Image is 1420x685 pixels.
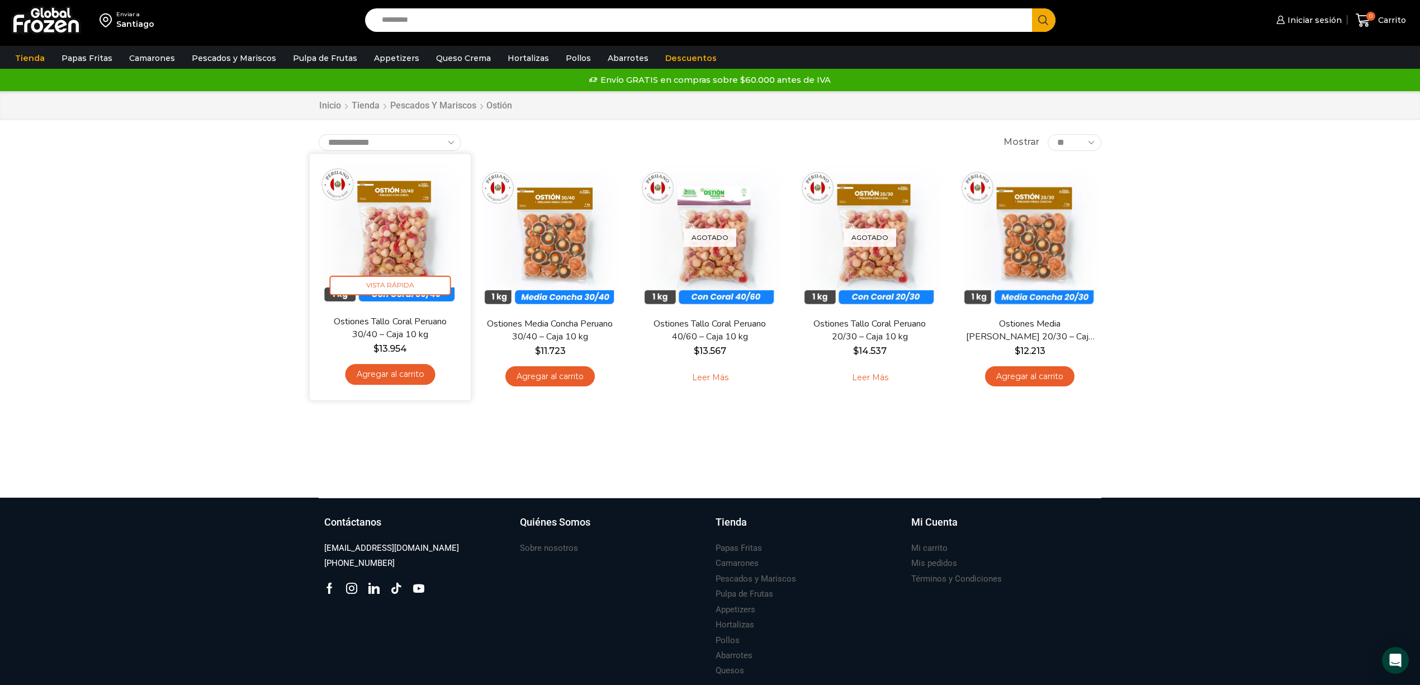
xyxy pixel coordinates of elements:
[502,48,555,69] a: Hortalizas
[324,542,459,554] h3: [EMAIL_ADDRESS][DOMAIN_NAME]
[646,318,774,343] a: Ostiones Tallo Coral Peruano 40/60 – Caja 10 kg
[716,541,762,556] a: Papas Fritas
[844,228,896,247] p: Agotado
[911,558,957,569] h3: Mis pedidos
[1015,346,1045,356] bdi: 12.213
[287,48,363,69] a: Pulpa de Frutas
[806,318,934,343] a: Ostiones Tallo Coral Peruano 20/30 – Caja 10 kg
[319,100,342,112] a: Inicio
[1274,9,1342,31] a: Iniciar sesión
[100,11,116,30] img: address-field-icon.svg
[911,542,948,554] h3: Mi carrito
[319,100,512,112] nav: Breadcrumb
[716,573,796,585] h3: Pescados y Mariscos
[675,366,746,390] a: Leé más sobre “Ostiones Tallo Coral Peruano 40/60 - Caja 10 kg”
[684,228,736,247] p: Agotado
[985,366,1075,387] a: Agregar al carrito: “Ostiones Media Concha Peruano 20/30 - Caja 10 kg”
[694,346,699,356] span: $
[716,604,755,616] h3: Appetizers
[911,573,1002,585] h3: Términos y Condiciones
[56,48,118,69] a: Papas Fritas
[660,48,722,69] a: Descuentos
[373,343,379,353] span: $
[694,346,726,356] bdi: 13.567
[1032,8,1055,32] button: Search button
[716,556,759,571] a: Camarones
[716,619,754,631] h3: Hortalizas
[330,276,451,295] span: Vista Rápida
[716,571,796,587] a: Pescados y Mariscos
[716,587,773,602] a: Pulpa de Frutas
[716,515,900,541] a: Tienda
[716,588,773,600] h3: Pulpa de Frutas
[520,515,704,541] a: Quiénes Somos
[535,346,541,356] span: $
[853,346,887,356] bdi: 14.537
[1366,12,1375,21] span: 0
[1375,15,1406,26] span: Carrito
[911,515,1096,541] a: Mi Cuenta
[716,617,754,632] a: Hortalizas
[1382,647,1409,674] div: Open Intercom Messenger
[324,515,381,530] h3: Contáctanos
[716,650,752,662] h3: Abarrotes
[430,48,496,69] a: Queso Crema
[602,48,654,69] a: Abarrotes
[345,364,435,385] a: Agregar al carrito: “Ostiones Tallo Coral Peruano 30/40 - Caja 10 kg”
[716,558,759,569] h3: Camarones
[325,315,455,341] a: Ostiones Tallo Coral Peruano 30/40 – Caja 10 kg
[116,11,154,18] div: Enviar a
[716,648,752,663] a: Abarrotes
[835,366,906,390] a: Leé más sobre “Ostiones Tallo Coral Peruano 20/30 - Caja 10 kg”
[716,542,762,554] h3: Papas Fritas
[124,48,181,69] a: Camarones
[10,48,50,69] a: Tienda
[324,515,509,541] a: Contáctanos
[186,48,282,69] a: Pescados y Mariscos
[716,663,744,678] a: Quesos
[368,48,425,69] a: Appetizers
[716,602,755,617] a: Appetizers
[373,343,407,353] bdi: 13.954
[716,635,740,646] h3: Pollos
[520,541,578,556] a: Sobre nosotros
[505,366,595,387] a: Agregar al carrito: “Ostiones Media Concha Peruano 30/40 - Caja 10 kg”
[1353,7,1409,34] a: 0 Carrito
[535,346,566,356] bdi: 11.723
[520,542,578,554] h3: Sobre nosotros
[486,100,512,111] h1: Ostión
[560,48,597,69] a: Pollos
[1285,15,1342,26] span: Iniciar sesión
[853,346,859,356] span: $
[911,515,958,530] h3: Mi Cuenta
[716,515,747,530] h3: Tienda
[520,515,590,530] h3: Quiénes Somos
[965,318,1094,343] a: Ostiones Media [PERSON_NAME] 20/30 – Caja 10 kg
[1004,136,1039,149] span: Mostrar
[351,100,380,112] a: Tienda
[1015,346,1020,356] span: $
[911,541,948,556] a: Mi carrito
[324,558,395,569] h3: [PHONE_NUMBER]
[324,556,395,571] a: [PHONE_NUMBER]
[716,665,744,677] h3: Quesos
[390,100,477,112] a: Pescados y Mariscos
[911,556,957,571] a: Mis pedidos
[486,318,614,343] a: Ostiones Media Concha Peruano 30/40 – Caja 10 kg
[716,633,740,648] a: Pollos
[911,571,1002,587] a: Términos y Condiciones
[116,18,154,30] div: Santiago
[324,541,459,556] a: [EMAIL_ADDRESS][DOMAIN_NAME]
[319,134,461,151] select: Pedido de la tienda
